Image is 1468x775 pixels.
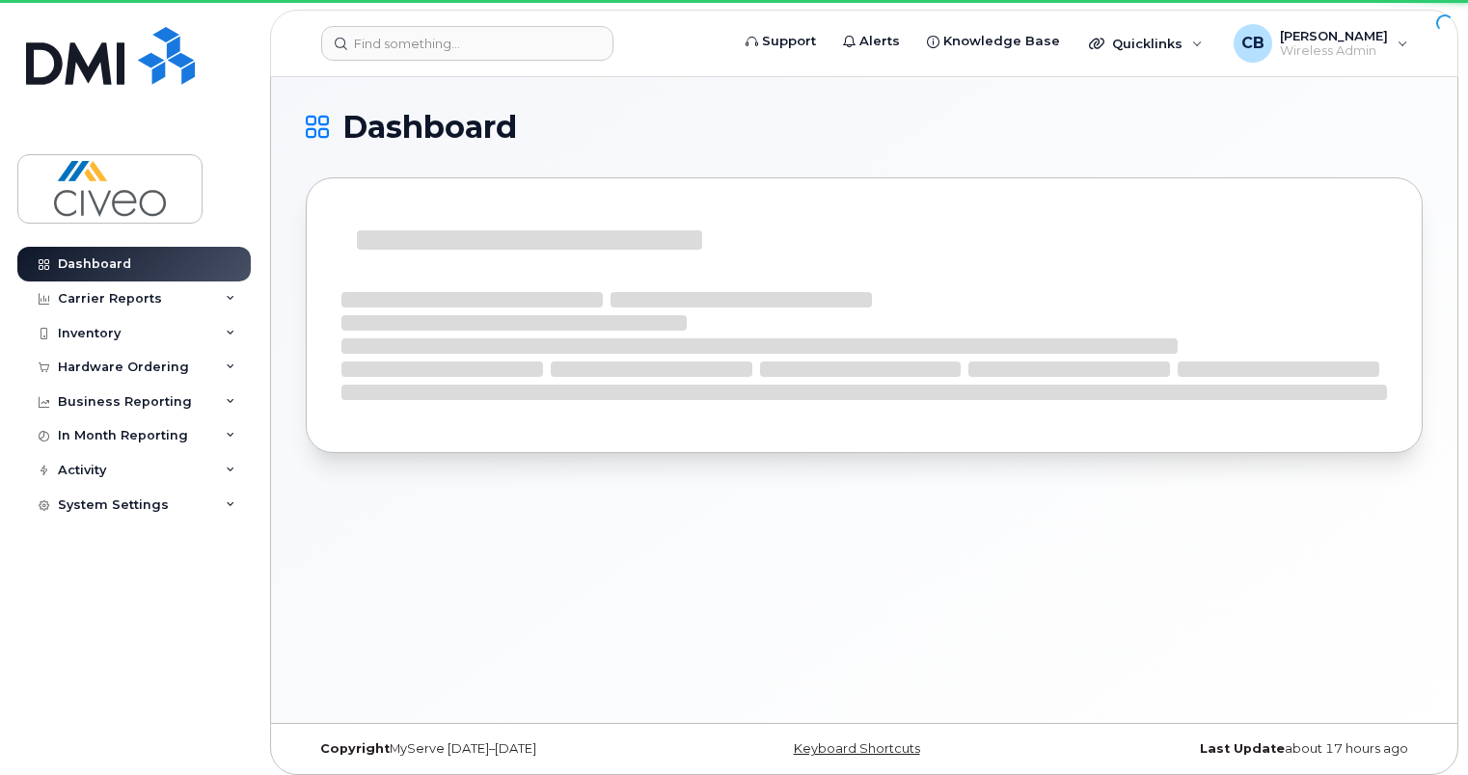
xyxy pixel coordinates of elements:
strong: Copyright [320,741,390,756]
div: about 17 hours ago [1050,741,1423,757]
div: MyServe [DATE]–[DATE] [306,741,678,757]
span: Dashboard [342,113,517,142]
a: Keyboard Shortcuts [794,741,920,756]
strong: Last Update [1200,741,1285,756]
